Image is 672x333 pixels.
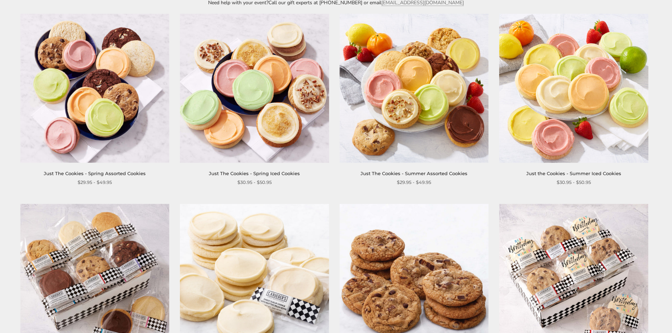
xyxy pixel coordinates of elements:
[237,179,272,186] span: $30.95 - $50.95
[20,14,169,162] img: Just The Cookies - Spring Assorted Cookies
[499,14,648,162] img: Just the Cookies - Summer Iced Cookies
[526,171,621,176] a: Just the Cookies - Summer Iced Cookies
[44,171,146,176] a: Just The Cookies - Spring Assorted Cookies
[397,179,431,186] span: $29.95 - $49.95
[78,179,112,186] span: $29.95 - $49.95
[361,171,467,176] a: Just The Cookies - Summer Assorted Cookies
[557,179,591,186] span: $30.95 - $50.95
[209,171,300,176] a: Just The Cookies - Spring Iced Cookies
[180,14,329,162] img: Just The Cookies - Spring Iced Cookies
[340,14,489,162] img: Just The Cookies - Summer Assorted Cookies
